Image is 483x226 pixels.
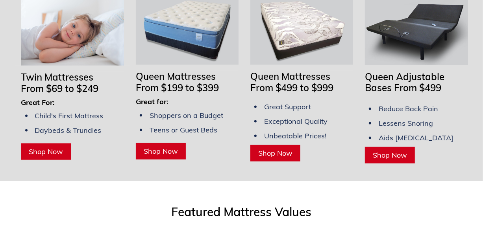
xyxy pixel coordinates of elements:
span: Queen Mattresses [136,70,216,82]
span: Shop Now [29,147,63,156]
span: Daybeds & Trundles [35,126,102,135]
a: Shop Now [365,147,415,164]
span: Queen Mattresses [250,70,330,82]
span: Reduce Back Pain [379,104,438,113]
span: Teens or Guest Beds [150,125,217,134]
span: From $199 to $399 [136,82,219,94]
span: Aids [MEDICAL_DATA] [379,133,453,142]
span: Twin Mattresses [21,71,94,83]
span: Shop Now [144,147,178,156]
a: Shop Now [21,143,71,160]
a: Shop Now [136,143,186,160]
span: Shop Now [373,151,407,160]
span: Featured Mattress Values [172,204,312,219]
a: Shop Now [250,145,300,162]
span: From $69 to $249 [21,83,99,94]
span: Shoppers on a Budget [150,111,223,120]
span: Great for: [136,97,168,106]
span: Great Support [264,102,311,111]
span: Great For: [21,98,55,107]
span: Exceptional Quality [264,117,328,126]
span: Shop Now [258,149,292,158]
span: From $499 to $999 [250,82,333,94]
span: Lessens Snoring [379,119,433,128]
span: Child's First Mattress [35,111,104,120]
span: Queen Adjustable Bases From $499 [365,71,444,94]
span: Unbeatable Prices! [264,131,326,140]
